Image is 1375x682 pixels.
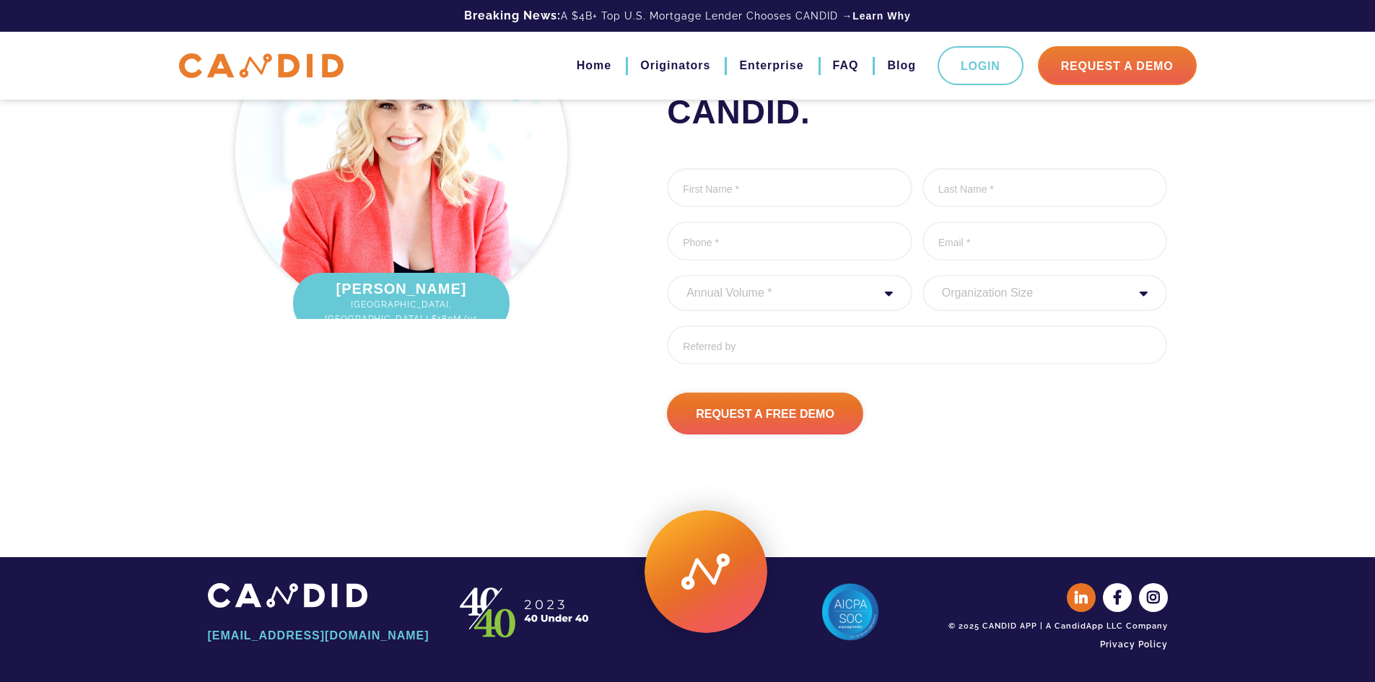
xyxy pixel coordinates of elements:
input: Email * [922,222,1168,261]
img: CANDID APP [179,53,344,79]
input: Request A Free Demo [667,393,863,434]
a: Privacy Policy [944,632,1168,657]
a: Enterprise [739,53,803,78]
img: CANDID APP [453,583,598,641]
input: First Name * [667,168,912,207]
a: [EMAIL_ADDRESS][DOMAIN_NAME] [208,624,432,648]
a: Home [577,53,611,78]
input: Phone * [667,222,912,261]
img: AICPA SOC 2 [821,583,879,641]
a: Learn Why [852,9,911,23]
input: Last Name * [922,168,1168,207]
a: FAQ [833,53,859,78]
a: Login [938,46,1023,85]
img: CANDID APP [208,583,367,607]
a: Request A Demo [1038,46,1197,85]
div: [PERSON_NAME] [293,273,510,333]
a: Originators [640,53,710,78]
span: [GEOGRAPHIC_DATA], [GEOGRAPHIC_DATA] | $180M/yr. [307,297,495,326]
a: Blog [887,53,916,78]
input: Referred by [667,325,1167,364]
div: © 2025 CANDID APP | A CandidApp LLC Company [944,621,1168,632]
b: Breaking News: [464,9,561,22]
